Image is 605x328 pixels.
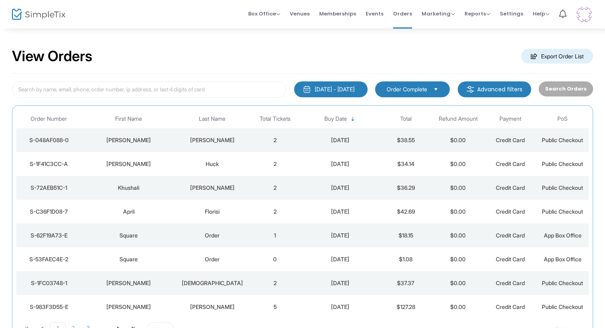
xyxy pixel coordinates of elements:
div: S-53FAEC4E-2 [18,255,80,263]
td: 5 [249,295,301,319]
td: 1 [249,224,301,247]
div: 8/21/2025 [303,232,378,239]
td: $0.00 [432,200,484,224]
td: 0 [249,247,301,271]
button: [DATE] - [DATE] [294,81,368,97]
span: Credit Card [496,184,525,191]
th: Total [380,110,432,128]
td: $0.00 [432,128,484,152]
span: Credit Card [496,232,525,239]
span: Credit Card [496,160,525,167]
span: Public Checkout [542,137,583,143]
td: $0.00 [432,176,484,200]
div: S-62F19A73-E [18,232,80,239]
span: Box Office [248,10,280,17]
th: Total Tickets [249,110,301,128]
td: $127.28 [380,295,432,319]
div: Data table [16,110,589,319]
div: huffman [178,136,247,144]
span: Credit Card [496,208,525,215]
img: monthly [303,85,311,93]
th: Refund Amount [432,110,484,128]
div: 8/21/2025 [303,184,378,192]
span: Reports [464,10,490,17]
div: 8/21/2025 [303,303,378,311]
td: 2 [249,200,301,224]
span: Public Checkout [542,280,583,286]
td: $34.14 [380,152,432,176]
span: App Box Office [544,232,582,239]
span: Memberships [319,4,356,24]
div: ARCHIE [84,279,174,287]
div: McIntosh [178,303,247,311]
div: Square [84,232,174,239]
div: 8/21/2025 [303,136,378,144]
div: S-C36F1D08-7 [18,208,80,216]
td: $36.29 [380,176,432,200]
span: Credit Card [496,280,525,286]
h2: View Orders [12,48,92,65]
span: Credit Card [496,303,525,310]
div: Korde [178,184,247,192]
span: Credit Card [496,256,525,262]
td: $18.15 [380,224,432,247]
td: 2 [249,271,301,295]
div: [DATE] - [DATE] [315,85,355,93]
div: S-983F3D55-E [18,303,80,311]
div: 8/21/2025 [303,255,378,263]
td: 2 [249,152,301,176]
span: Public Checkout [542,184,583,191]
div: Khushali [84,184,174,192]
div: April [84,208,174,216]
div: S-048AF088-0 [18,136,80,144]
m-button: Export Order List [521,49,593,64]
span: Venues [290,4,310,24]
div: 8/21/2025 [303,208,378,216]
div: 8/21/2025 [303,160,378,168]
td: $0.00 [432,224,484,247]
div: Huck [178,160,247,168]
span: Public Checkout [542,160,583,167]
td: 2 [249,176,301,200]
td: $0.00 [432,271,484,295]
span: Marketing [422,10,455,17]
div: Battista [178,279,247,287]
span: PoS [557,116,568,122]
div: Order [178,232,247,239]
td: $38.55 [380,128,432,152]
span: Credit Card [496,137,525,143]
m-button: Advanced filters [458,81,531,97]
span: Buy Date [324,116,347,122]
span: Last Name [199,116,225,122]
button: Select [430,85,441,94]
span: Payment [499,116,521,122]
div: S-1FC03748-1 [18,279,80,287]
span: Sortable [350,116,356,122]
span: Order Number [31,116,67,122]
td: $0.00 [432,295,484,319]
span: Order Complete [387,85,427,93]
span: Events [366,4,383,24]
div: Order [178,255,247,263]
div: S-1F41C3CC-A [18,160,80,168]
div: Jennifer [84,160,174,168]
div: 8/21/2025 [303,279,378,287]
span: First Name [115,116,142,122]
span: Public Checkout [542,303,583,310]
td: $1.08 [380,247,432,271]
span: Help [533,10,549,17]
span: App Box Office [544,256,582,262]
td: 2 [249,128,301,152]
span: Orders [393,4,412,24]
td: $0.00 [432,247,484,271]
td: $42.69 [380,200,432,224]
div: Jacob [84,136,174,144]
div: Square [84,255,174,263]
td: $37.37 [380,271,432,295]
input: Search by name, email, phone, order number, ip address, or last 4 digits of card [12,81,286,98]
img: filter [466,85,474,93]
td: $0.00 [432,152,484,176]
div: Florisi [178,208,247,216]
span: Public Checkout [542,208,583,215]
div: Stephanie [84,303,174,311]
